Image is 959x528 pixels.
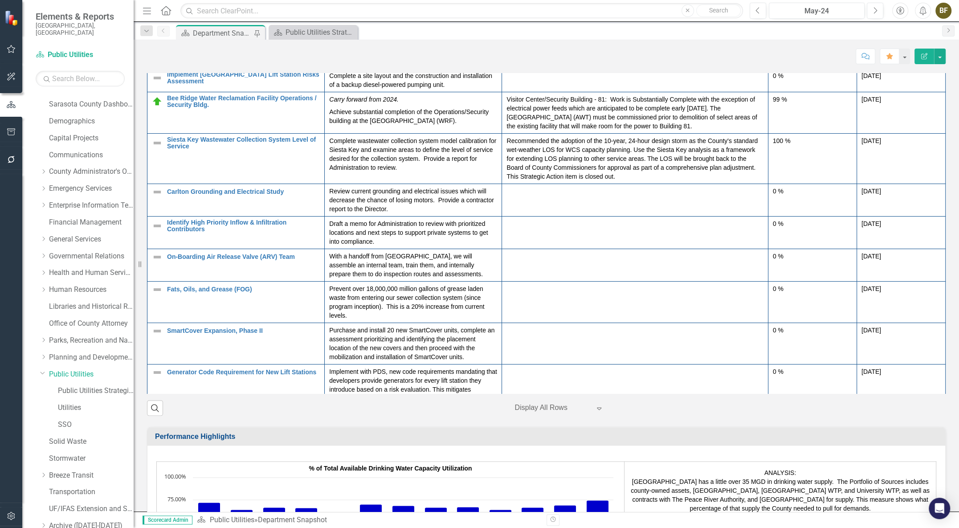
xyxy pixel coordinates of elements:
td: Double-Click to Edit [502,249,768,281]
a: Office of County Attorney [49,319,134,329]
text: 100.00% [164,472,186,480]
p: Complete wastewater collection system model calibration for Siesta Key and examine areas to defin... [329,136,497,172]
td: Double-Click to Edit [502,184,768,216]
a: Public Utilities [209,516,254,524]
button: Search [696,4,741,17]
p: Purchase and install 20 new SmartCover units, complete an assessment prioritizing and identifying... [329,326,497,361]
td: Double-Click to Edit Right Click for Context Menu [147,133,325,184]
td: Double-Click to Edit [325,92,502,133]
td: Double-Click to Edit [857,92,945,133]
a: Governmental Relations [49,251,134,262]
span: [DATE] [861,72,881,79]
input: Search Below... [36,71,125,86]
div: 0 % [773,326,852,335]
p: Visitor Center/Security Building - 81: Work is Substantially Complete with the exception of elect... [506,95,763,131]
td: Double-Click to Edit [325,249,502,281]
td: Double-Click to Edit [325,281,502,323]
div: Public Utilities Strategic Business Plan Home [286,27,355,38]
em: Carry forward from 2024. [329,96,399,103]
a: Public Utilities Strategic Plan [58,386,134,396]
div: May-24 [772,6,861,16]
a: County Administrator's Office [49,167,134,177]
td: Double-Click to Edit [857,249,945,281]
p: With a handoff from [GEOGRAPHIC_DATA], we will assemble an internal team, train them, and interna... [329,252,497,278]
a: Libraries and Historical Resources [49,302,134,312]
td: Double-Click to Edit [857,323,945,364]
span: [DATE] [861,285,881,292]
button: May-24 [769,3,865,19]
a: Health and Human Services [49,268,134,278]
div: 99 % [773,95,852,104]
a: Generator Code Requirement for New Lift Stations [167,369,320,376]
span: % of Total Available Drinking Water Capacity Utilization [309,465,472,472]
input: Search ClearPoint... [180,3,743,19]
td: Double-Click to Edit [857,68,945,92]
a: General Services [49,234,134,245]
a: Communications [49,150,134,160]
td: Double-Click to Edit Right Click for Context Menu [147,249,325,281]
span: [DATE] [861,96,881,103]
a: Siesta Key Wastewater Collection System Level of Service [167,136,320,150]
a: UF/IFAS Extension and Sustainability [49,504,134,514]
p: Complete a site layout and the construction and installation of a backup diesel-powered pumping u... [329,71,497,89]
td: Double-Click to Edit [857,281,945,323]
td: Double-Click to Edit [857,184,945,216]
td: Double-Click to Edit [502,216,768,249]
a: Breeze Transit [49,471,134,481]
td: Double-Click to Edit [768,184,857,216]
div: 100 % [773,136,852,145]
td: Double-Click to Edit Right Click for Context Menu [147,92,325,133]
td: Double-Click to Edit [768,281,857,323]
a: Financial Management [49,217,134,228]
td: Double-Click to Edit [768,364,857,414]
div: 0 % [773,187,852,196]
a: Parks, Recreation and Natural Resources [49,336,134,346]
span: [DATE] [861,137,881,144]
a: Fats, Oils, and Grease (FOG) [167,286,320,293]
a: Stormwater [49,454,134,464]
td: Double-Click to Edit [768,249,857,281]
a: Transportation [49,487,134,497]
td: Double-Click to Edit [502,364,768,414]
td: Double-Click to Edit [857,364,945,414]
p: Recommended the adoption of the 10-year, 24-hour design storm as the County's standard wet-weathe... [506,136,763,181]
td: Double-Click to Edit [857,216,945,249]
a: Identify High Priority Inflow & Infiltration Contributors [167,219,320,233]
p: Implement with PDS, new code requirements mandating that developers provide generators for every ... [329,367,497,412]
img: Not Defined [152,221,163,231]
div: » [197,515,539,525]
a: Emergency Services [49,184,134,194]
span: Elements & Reports [36,11,125,22]
td: Double-Click to Edit [768,92,857,133]
img: ClearPoint Strategy [4,10,20,25]
div: 0 % [773,71,852,80]
td: Double-Click to Edit [768,216,857,249]
a: Enterprise Information Technology [49,201,134,211]
div: 0 % [773,284,852,293]
a: Public Utilities [49,369,134,380]
td: Double-Click to Edit [325,184,502,216]
a: Demographics [49,116,134,127]
td: Double-Click to Edit [325,216,502,249]
td: Double-Click to Edit [325,133,502,184]
img: Not Defined [152,187,163,197]
td: Double-Click to Edit Right Click for Context Menu [147,216,325,249]
td: Double-Click to Edit [768,323,857,364]
img: Not Defined [152,367,163,378]
button: BF [935,3,951,19]
td: Double-Click to Edit [768,68,857,92]
p: Prevent over 18,000,000 million gallons of grease laden waste from entering our sewer collection ... [329,284,497,320]
a: Sarasota County Dashboard [49,99,134,110]
div: 0 % [773,252,852,261]
td: Double-Click to Edit Right Click for Context Menu [147,184,325,216]
a: Planning and Development Services [49,352,134,363]
a: Solid Waste [49,437,134,447]
h3: Performance Highlights [155,433,941,441]
td: Double-Click to Edit [325,323,502,364]
td: Double-Click to Edit [325,364,502,414]
a: Capital Projects [49,133,134,143]
td: Double-Click to Edit Right Click for Context Menu [147,323,325,364]
img: Not Defined [152,138,163,148]
div: Department Snapshot [257,516,326,524]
